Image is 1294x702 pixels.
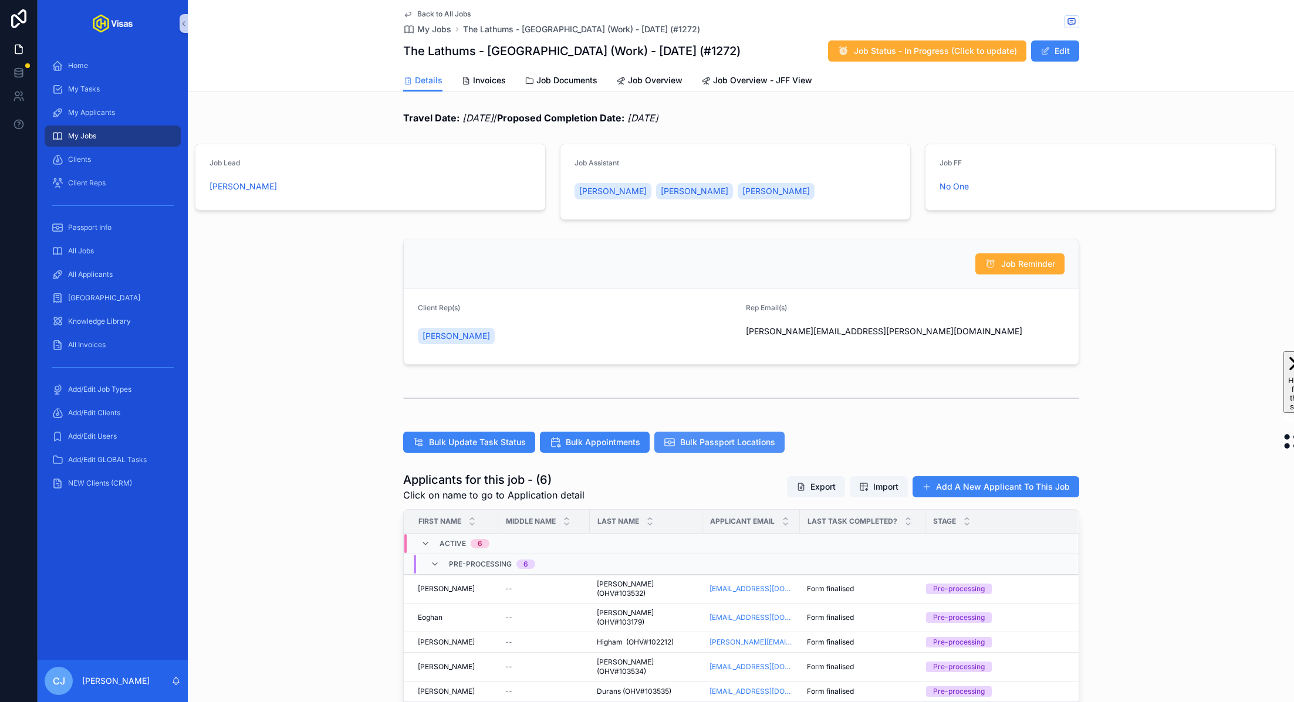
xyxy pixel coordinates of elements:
[403,9,471,19] a: Back to All Jobs
[418,584,491,594] a: [PERSON_NAME]
[680,436,775,448] span: Bulk Passport Locations
[68,108,115,117] span: My Applicants
[418,687,491,696] a: [PERSON_NAME]
[656,183,733,199] a: [PERSON_NAME]
[933,686,985,697] div: Pre-processing
[940,158,962,167] span: Job FF
[505,613,583,622] a: --
[597,517,639,526] span: Last Name
[45,287,181,308] a: [GEOGRAPHIC_DATA]
[68,317,131,326] span: Knowledge Library
[45,379,181,400] a: Add/Edit Job Types
[68,432,117,441] span: Add/Edit Users
[787,476,845,497] button: Export
[45,402,181,423] a: Add/Edit Clients
[505,662,512,672] span: --
[808,517,897,526] span: Last Task Completed?
[926,662,1063,672] a: Pre-processing
[449,559,512,569] span: Pre-processing
[68,84,100,94] span: My Tasks
[82,675,150,687] p: [PERSON_NAME]
[873,481,898,493] span: Import
[38,47,188,509] div: scrollable content
[828,40,1026,62] button: Job Status - In Progress (Click to update)
[423,330,490,342] span: [PERSON_NAME]
[709,662,793,672] a: [EMAIL_ADDRESS][DOMAIN_NAME]
[654,432,785,453] button: Bulk Passport Locations
[403,488,585,502] span: Click on name to go to Application detail
[597,637,695,647] a: Higham (OHV#102212)
[926,584,1063,594] a: Pre-processing
[68,178,106,188] span: Client Reps
[45,334,181,355] a: All Invoices
[926,612,1063,623] a: Pre-processing
[462,112,494,124] em: [DATE]
[628,74,683,86] span: Job Overview
[709,687,793,696] a: [EMAIL_ADDRESS][DOMAIN_NAME]
[701,70,812,93] a: Job Overview - JFF View
[597,687,695,696] a: Durans (OHV#103535)
[418,517,461,526] span: First Name
[709,637,793,647] a: [PERSON_NAME][EMAIL_ADDRESS][PERSON_NAME][DOMAIN_NAME]
[506,517,556,526] span: Middle Name
[807,584,918,594] a: Form finalised
[68,293,140,303] span: [GEOGRAPHIC_DATA]
[418,613,491,622] a: Eoghan
[93,14,133,33] img: App logo
[807,637,918,647] a: Form finalised
[661,185,728,197] span: [PERSON_NAME]
[1001,258,1055,270] span: Job Reminder
[403,43,741,59] h1: The Lathums - [GEOGRAPHIC_DATA] (Work) - [DATE] (#1272)
[418,662,475,672] span: [PERSON_NAME]
[403,472,585,488] h1: Applicants for this job - (6)
[418,613,442,622] span: Eoghan
[403,111,658,125] span: /
[45,102,181,123] a: My Applicants
[807,613,918,622] a: Form finalised
[933,584,985,594] div: Pre-processing
[536,74,597,86] span: Job Documents
[418,328,495,344] a: [PERSON_NAME]
[913,476,1079,497] button: Add A New Applicant To This Job
[940,181,969,192] a: No One
[597,657,695,676] a: [PERSON_NAME] (OHV#103534)
[68,340,106,350] span: All Invoices
[709,613,793,622] a: [EMAIL_ADDRESS][DOMAIN_NAME]
[505,662,583,672] a: --
[473,74,506,86] span: Invoices
[616,70,683,93] a: Job Overview
[1031,40,1079,62] button: Edit
[597,579,695,598] a: [PERSON_NAME] (OHV#103532)
[807,687,918,696] a: Form finalised
[417,9,471,19] span: Back to All Jobs
[926,686,1063,697] a: Pre-processing
[68,479,132,488] span: NEW Clients (CRM)
[540,432,650,453] button: Bulk Appointments
[926,637,1063,647] a: Pre-processing
[45,172,181,194] a: Client Reps
[525,70,597,93] a: Job Documents
[45,240,181,262] a: All Jobs
[45,217,181,238] a: Passport Info
[440,539,466,548] span: Active
[68,455,147,464] span: Add/Edit GLOBAL Tasks
[45,126,181,147] a: My Jobs
[210,181,277,192] a: [PERSON_NAME]
[709,584,793,594] a: [EMAIL_ADDRESS][DOMAIN_NAME]
[807,687,854,696] span: Form finalised
[403,70,442,92] a: Details
[415,74,442,86] span: Details
[505,637,512,647] span: --
[505,637,583,647] a: --
[566,436,640,448] span: Bulk Appointments
[597,608,695,627] a: [PERSON_NAME] (OHV#103179)
[850,476,908,497] button: Import
[807,584,854,594] span: Form finalised
[417,23,451,35] span: My Jobs
[505,613,512,622] span: --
